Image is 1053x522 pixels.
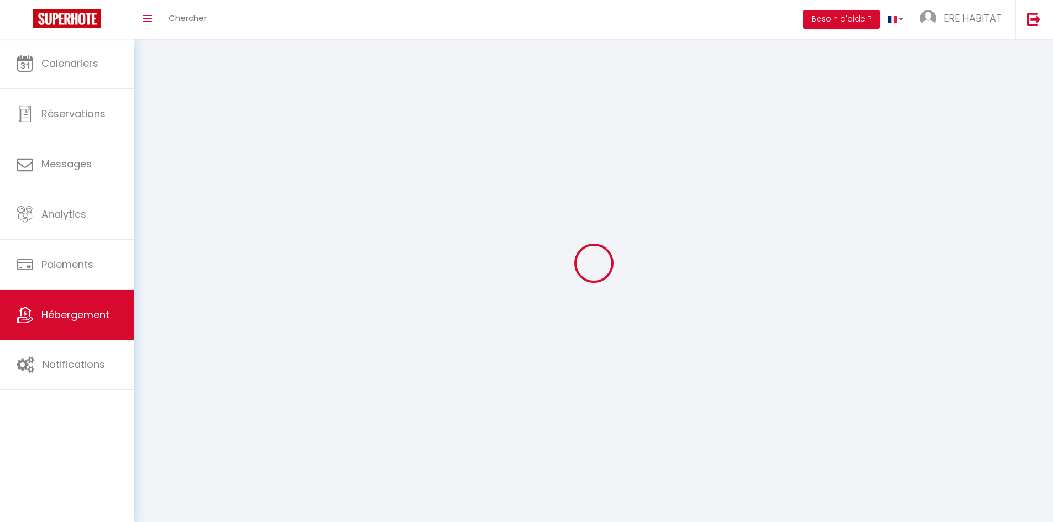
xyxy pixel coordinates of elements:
span: Messages [41,157,92,171]
span: Réservations [41,107,106,120]
span: Paiements [41,257,93,271]
span: Calendriers [41,56,98,70]
span: Analytics [41,207,86,221]
span: ERE HABITAT [944,11,1002,25]
button: Besoin d'aide ? [803,10,880,29]
span: Hébergement [41,308,109,321]
img: Super Booking [33,9,101,28]
span: Notifications [43,357,105,371]
img: ... [920,10,936,27]
img: logout [1027,12,1041,26]
button: Ouvrir le widget de chat LiveChat [9,4,42,38]
span: Chercher [169,12,207,24]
